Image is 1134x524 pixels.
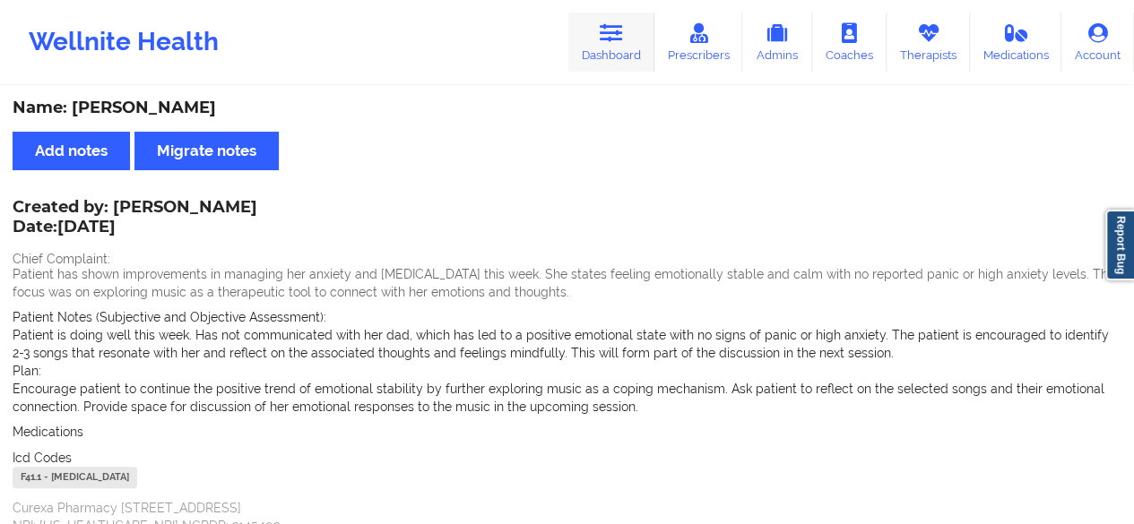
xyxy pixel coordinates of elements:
[812,13,887,72] a: Coaches
[134,132,279,170] button: Migrate notes
[568,13,654,72] a: Dashboard
[13,364,41,378] span: Plan:
[13,380,1121,416] p: Encourage patient to continue the positive trend of emotional stability by further exploring musi...
[13,252,110,266] span: Chief Complaint:
[13,132,130,170] button: Add notes
[887,13,970,72] a: Therapists
[13,265,1121,301] p: Patient has shown improvements in managing her anxiety and [MEDICAL_DATA] this week. She states f...
[13,198,257,239] div: Created by: [PERSON_NAME]
[1105,210,1134,280] a: Report Bug
[13,310,326,324] span: Patient Notes (Subjective and Objective Assessment):
[13,467,137,488] div: F41.1 - [MEDICAL_DATA]
[13,326,1121,362] p: Patient is doing well this week. Has not communicated with her dad, which has led to a positive e...
[13,98,1121,118] div: Name: [PERSON_NAME]
[13,425,83,439] span: Medications
[13,216,257,239] p: Date: [DATE]
[970,13,1062,72] a: Medications
[742,13,812,72] a: Admins
[654,13,743,72] a: Prescribers
[1061,13,1134,72] a: Account
[13,451,72,465] span: Icd Codes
